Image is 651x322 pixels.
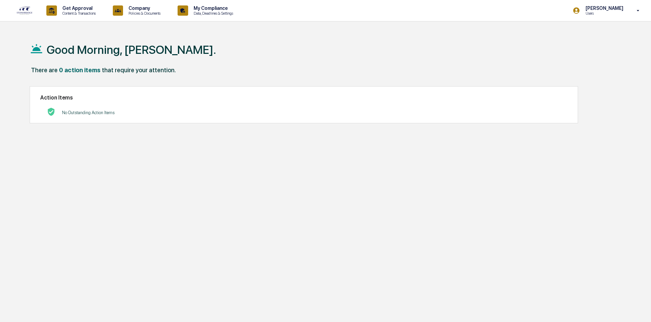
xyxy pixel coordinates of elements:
p: [PERSON_NAME] [580,5,627,11]
p: My Compliance [188,5,237,11]
p: Policies & Documents [123,11,164,16]
h1: Good Morning, [PERSON_NAME]. [47,43,216,57]
p: No Outstanding Action Items [62,110,115,115]
p: Content & Transactions [57,11,99,16]
p: Data, Deadlines & Settings [188,11,237,16]
div: 0 action items [59,66,101,74]
p: Users [580,11,627,16]
p: Company [123,5,164,11]
h2: Action Items [40,94,567,101]
div: There are [31,66,58,74]
div: that require your attention. [102,66,176,74]
img: logo [16,6,33,15]
p: Get Approval [57,5,99,11]
img: No Actions logo [47,108,55,116]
